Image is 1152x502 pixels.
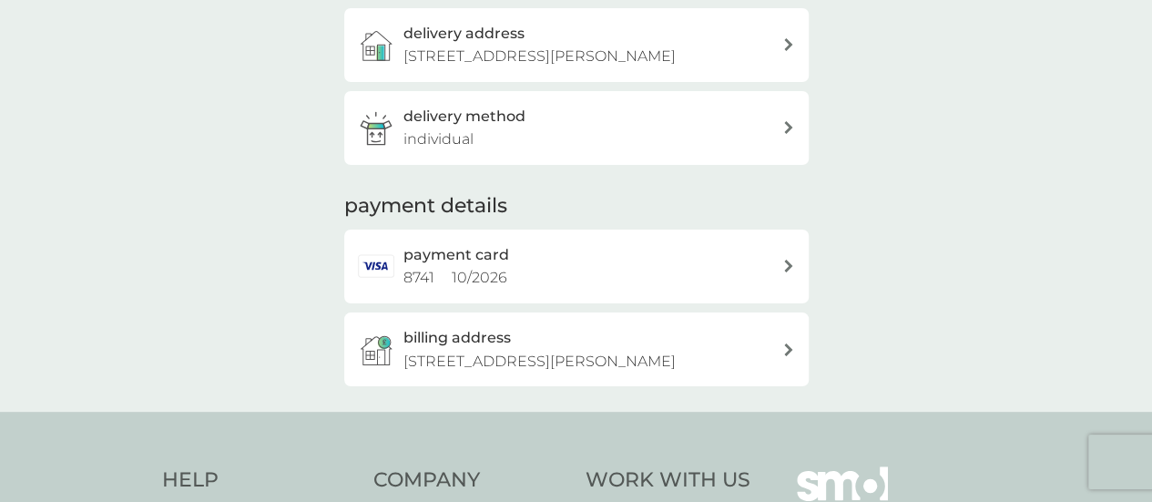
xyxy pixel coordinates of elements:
[162,466,356,495] h4: Help
[344,8,809,82] a: delivery address[STREET_ADDRESS][PERSON_NAME]
[403,105,525,128] h3: delivery method
[373,466,567,495] h4: Company
[403,45,676,68] p: [STREET_ADDRESS][PERSON_NAME]
[452,269,507,286] span: 10 / 2026
[344,192,507,220] h2: payment details
[586,466,750,495] h4: Work With Us
[344,312,809,386] button: billing address[STREET_ADDRESS][PERSON_NAME]
[403,22,525,46] h3: delivery address
[403,269,434,286] span: 8741
[403,243,509,267] h2: payment card
[403,128,474,151] p: individual
[344,91,809,165] a: delivery methodindividual
[344,230,809,303] a: payment card8741 10/2026
[403,350,676,374] p: [STREET_ADDRESS][PERSON_NAME]
[403,326,511,350] h3: billing address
